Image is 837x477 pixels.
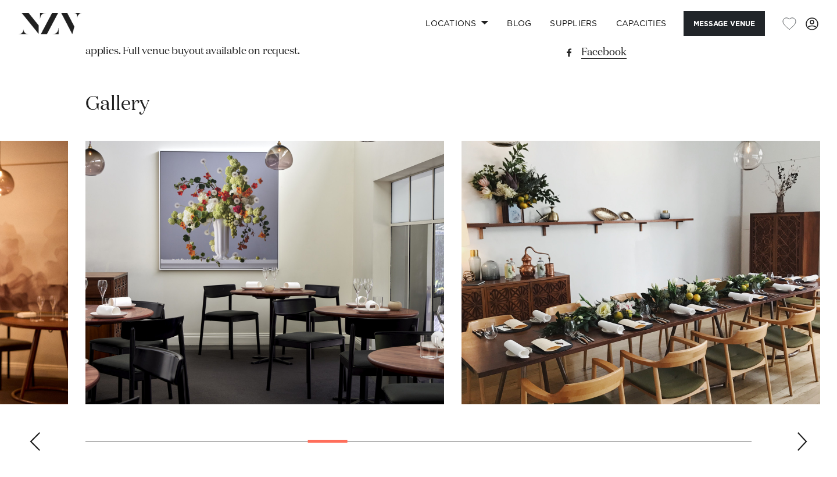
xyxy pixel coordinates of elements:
[416,11,498,36] a: Locations
[607,11,676,36] a: Capacities
[19,13,82,34] img: nzv-logo.png
[684,11,765,36] button: Message Venue
[85,91,149,118] h2: Gallery
[541,11,606,36] a: SUPPLIERS
[562,44,752,60] a: Facebook
[498,11,541,36] a: BLOG
[462,141,820,404] swiper-slide: 12 / 30
[85,141,444,404] swiper-slide: 11 / 30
